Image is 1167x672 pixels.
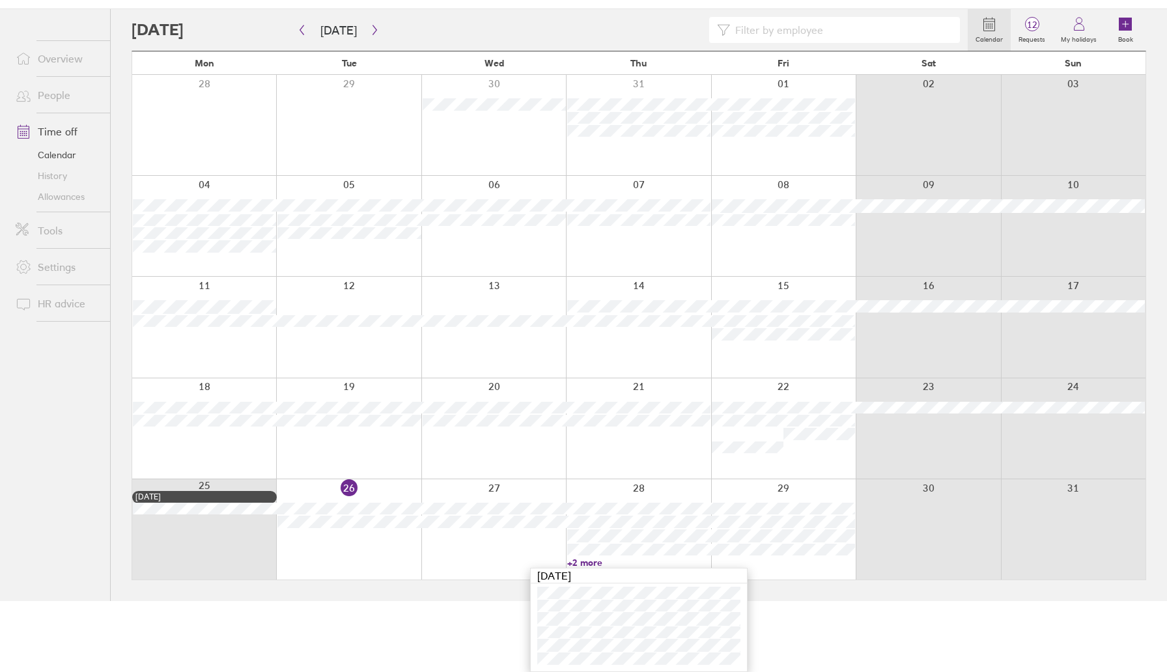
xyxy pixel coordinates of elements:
[5,82,110,108] a: People
[5,165,110,186] a: History
[1104,9,1146,51] a: Book
[921,58,936,68] span: Sat
[5,145,110,165] a: Calendar
[5,290,110,316] a: HR advice
[310,20,367,41] button: [DATE]
[5,254,110,280] a: Settings
[1053,32,1104,44] label: My holidays
[342,58,357,68] span: Tue
[1011,32,1053,44] label: Requests
[1053,9,1104,51] a: My holidays
[485,58,504,68] span: Wed
[5,217,110,244] a: Tools
[1065,58,1082,68] span: Sun
[1011,9,1053,51] a: 12Requests
[195,58,214,68] span: Mon
[630,58,647,68] span: Thu
[968,32,1011,44] label: Calendar
[730,18,952,42] input: Filter by employee
[567,557,710,568] a: +2 more
[135,492,274,501] div: [DATE]
[5,46,110,72] a: Overview
[1011,20,1053,30] span: 12
[5,119,110,145] a: Time off
[778,58,789,68] span: Fri
[968,9,1011,51] a: Calendar
[1110,32,1141,44] label: Book
[531,568,747,583] div: [DATE]
[5,186,110,207] a: Allowances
